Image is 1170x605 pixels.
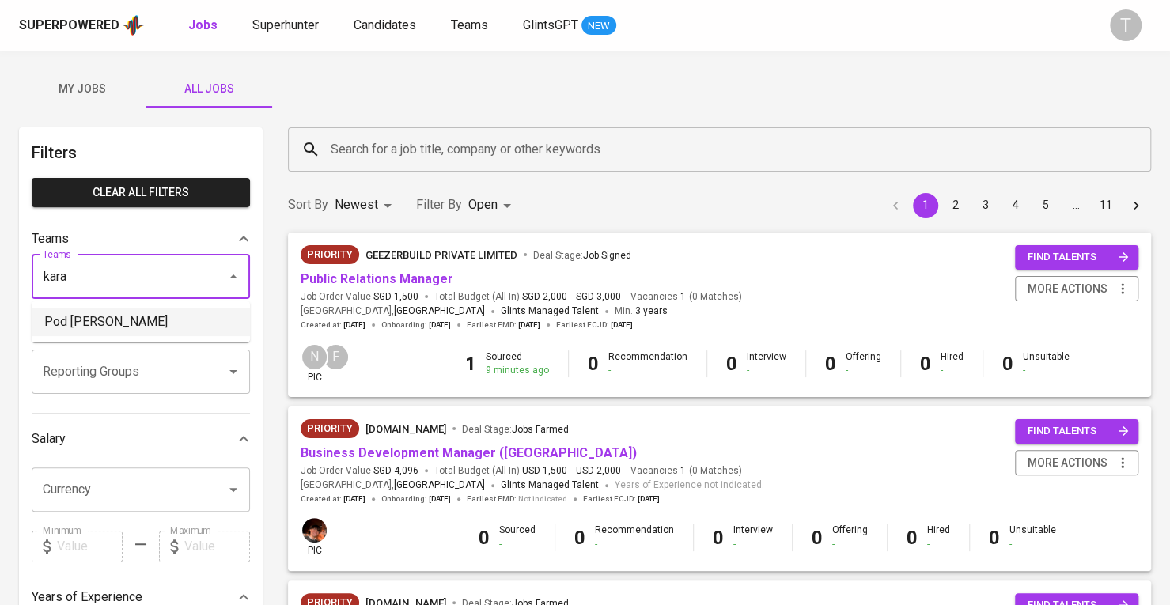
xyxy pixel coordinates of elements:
button: Open [222,478,244,501]
a: GlintsGPT NEW [523,16,616,36]
div: Superpowered [19,17,119,35]
button: Clear All filters [32,178,250,207]
div: Offering [832,524,868,550]
b: 0 [1002,353,1013,375]
input: Value [184,531,250,562]
b: 0 [588,353,599,375]
div: Teams [32,223,250,255]
span: Job Order Value [301,290,418,304]
div: Unsuitable [1023,350,1070,377]
span: Earliest EMD : [467,320,540,331]
b: 0 [907,527,918,549]
p: Sort By [288,195,328,214]
span: Onboarding : [381,493,451,505]
div: - [941,364,964,377]
span: [DATE] [343,320,365,331]
li: Pod [PERSON_NAME] [32,308,250,336]
span: - [570,464,573,478]
span: My Jobs [28,79,136,99]
div: T [1110,9,1142,41]
b: 0 [989,527,1000,549]
span: GlintsGPT [523,17,578,32]
button: Go to page 3 [973,193,998,218]
span: NEW [581,18,616,34]
div: - [595,538,674,551]
span: Superhunter [252,17,319,32]
div: Recommendation [595,524,674,550]
div: Interview [733,524,773,550]
span: SGD 4,096 [373,464,418,478]
p: Newest [335,195,378,214]
div: New Job received from Demand Team [301,419,359,438]
span: Job Signed [583,250,631,261]
p: Salary [32,429,66,448]
span: 1 [678,464,686,478]
div: - [1023,364,1070,377]
span: Clear All filters [44,183,237,202]
b: 0 [713,527,724,549]
div: - [1009,538,1056,551]
b: 0 [920,353,931,375]
h6: Filters [32,140,250,165]
div: - [832,538,868,551]
span: [DATE] [638,493,660,505]
button: Go to next page [1123,193,1149,218]
div: - [747,364,786,377]
span: Vacancies ( 0 Matches ) [630,290,742,304]
span: [DATE] [518,320,540,331]
button: more actions [1015,276,1138,302]
span: Years of Experience not indicated. [615,478,764,493]
img: app logo [123,13,144,37]
span: more actions [1028,453,1108,473]
div: … [1063,197,1089,213]
div: Newest [335,191,397,220]
div: Hired [927,524,950,550]
span: Glints Managed Talent [501,305,599,316]
span: Created at : [301,493,365,505]
span: find talents [1028,248,1129,267]
input: Value [57,531,123,562]
span: - [570,290,573,304]
span: Earliest EMD : [467,493,567,505]
span: Glints Managed Talent [501,479,599,490]
b: 0 [825,353,836,375]
div: - [846,364,881,377]
div: Interview [747,350,786,377]
span: [DATE] [611,320,633,331]
span: Total Budget (All-In) [434,290,621,304]
span: Priority [301,421,359,437]
span: Earliest ECJD : [556,320,633,331]
div: N [301,343,328,371]
span: Candidates [354,17,416,32]
nav: pagination navigation [880,193,1151,218]
span: Priority [301,247,359,263]
button: find talents [1015,419,1138,444]
button: Open [222,361,244,383]
span: [GEOGRAPHIC_DATA] [394,304,485,320]
span: [GEOGRAPHIC_DATA] [394,478,485,493]
span: Teams [451,17,488,32]
span: Vacancies ( 0 Matches ) [630,464,742,478]
span: All Jobs [155,79,263,99]
div: Unsuitable [1009,524,1056,550]
span: find talents [1028,422,1129,441]
div: Offering [846,350,881,377]
span: SGD 3,000 [576,290,621,304]
div: F [322,343,350,371]
div: Salary [32,423,250,455]
span: USD 2,000 [576,464,621,478]
a: Public Relations Manager [301,271,453,286]
div: Hired [941,350,964,377]
p: Filter By [416,195,462,214]
span: Created at : [301,320,365,331]
a: Jobs [188,16,221,36]
button: Close [222,266,244,288]
span: Onboarding : [381,320,451,331]
div: 9 minutes ago [486,364,549,377]
span: [DATE] [429,493,451,505]
b: Jobs [188,17,218,32]
button: more actions [1015,450,1138,476]
span: Not indicated [518,493,567,505]
button: Go to page 2 [943,193,968,218]
b: 0 [812,527,823,549]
